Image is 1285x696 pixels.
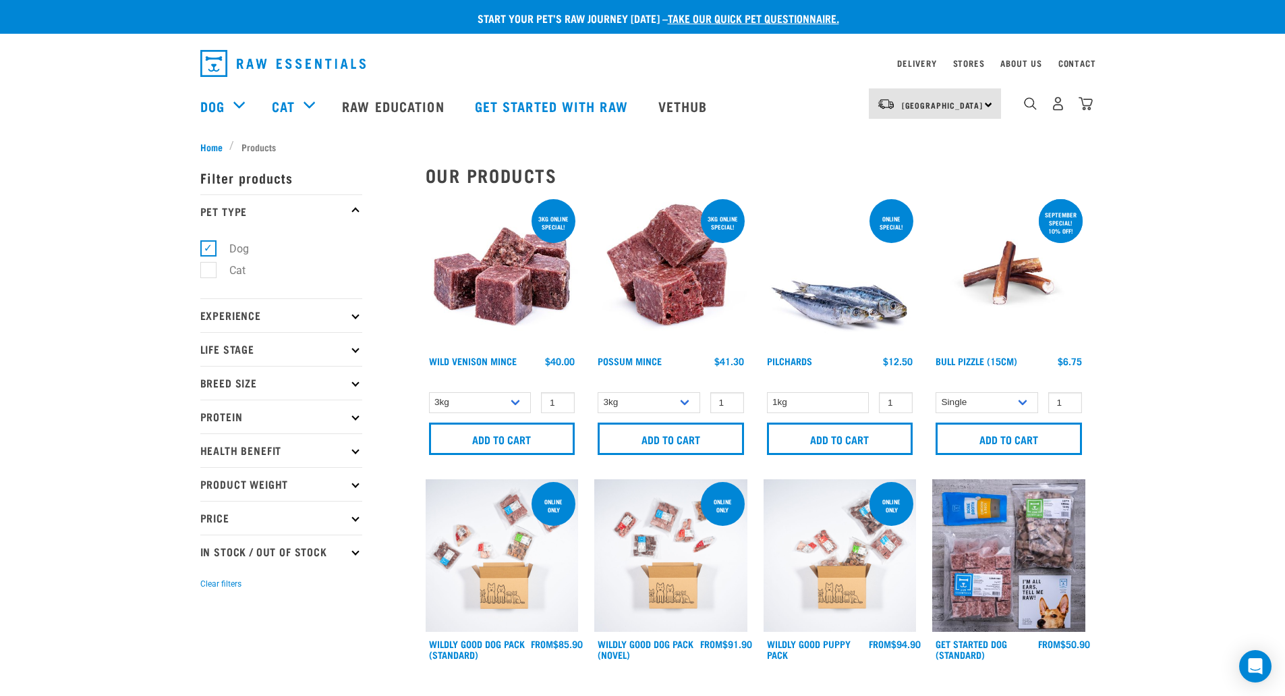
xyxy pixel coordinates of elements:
[1038,639,1090,649] div: $50.90
[598,423,744,455] input: Add to cart
[1079,97,1093,111] img: home-icon@2x.png
[541,392,575,413] input: 1
[200,140,230,154] a: Home
[200,467,362,501] p: Product Weight
[426,165,1085,186] h2: Our Products
[869,639,921,649] div: $94.90
[594,196,747,350] img: 1102 Possum Mince 01
[932,196,1085,350] img: Bull Pizzle
[645,79,724,133] a: Vethub
[426,196,579,350] img: Pile Of Cubed Wild Venison Mince For Pets
[1038,641,1060,646] span: FROM
[531,639,583,649] div: $85.90
[710,392,744,413] input: 1
[936,641,1007,657] a: Get Started Dog (Standard)
[208,262,251,279] label: Cat
[714,356,744,367] div: $41.30
[200,501,362,535] p: Price
[668,15,839,21] a: take our quick pet questionnaire.
[200,194,362,228] p: Pet Type
[767,423,913,455] input: Add to cart
[200,400,362,433] p: Protein
[897,61,936,65] a: Delivery
[767,641,851,657] a: Wildly Good Puppy Pack
[329,79,461,133] a: Raw Education
[869,209,913,237] div: ONLINE SPECIAL!
[200,161,362,194] p: Filter products
[1051,97,1065,111] img: user.png
[936,358,1017,363] a: Bull Pizzle (15cm)
[767,358,812,363] a: Pilchards
[429,358,517,363] a: Wild Venison Mince
[426,479,579,633] img: Dog 0 2sec
[532,491,575,520] div: Online Only
[429,641,525,657] a: Wildly Good Dog Pack (Standard)
[883,356,913,367] div: $12.50
[429,423,575,455] input: Add to cart
[701,209,745,237] div: 3kg online special!
[272,96,295,116] a: Cat
[208,240,254,257] label: Dog
[598,641,693,657] a: Wildly Good Dog Pack (Novel)
[869,641,891,646] span: FROM
[200,332,362,366] p: Life Stage
[1048,392,1082,413] input: 1
[932,479,1085,633] img: NSP Dog Standard Update
[461,79,645,133] a: Get started with Raw
[700,641,722,646] span: FROM
[200,140,223,154] span: Home
[700,639,752,649] div: $91.90
[200,298,362,332] p: Experience
[869,491,913,520] div: Online Only
[190,45,1096,82] nav: dropdown navigation
[532,209,575,237] div: 3kg online special!
[200,140,1085,154] nav: breadcrumbs
[1058,61,1096,65] a: Contact
[764,479,917,633] img: Puppy 0 2sec
[200,433,362,467] p: Health Benefit
[200,578,241,590] button: Clear filters
[953,61,985,65] a: Stores
[764,196,917,350] img: Four Whole Pilchards
[200,535,362,568] p: In Stock / Out Of Stock
[1024,97,1037,110] img: home-icon-1@2x.png
[902,103,983,107] span: [GEOGRAPHIC_DATA]
[879,392,913,413] input: 1
[531,641,553,646] span: FROM
[1039,205,1083,241] div: September special! 10% off!
[200,50,366,77] img: Raw Essentials Logo
[200,96,225,116] a: Dog
[598,358,662,363] a: Possum Mince
[545,356,575,367] div: $40.00
[701,491,745,520] div: Online Only
[1239,650,1272,682] div: Open Intercom Messenger
[1000,61,1041,65] a: About Us
[1058,356,1082,367] div: $6.75
[594,479,747,633] img: Dog Novel 0 2sec
[936,423,1082,455] input: Add to cart
[877,98,895,110] img: van-moving.png
[200,366,362,400] p: Breed Size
